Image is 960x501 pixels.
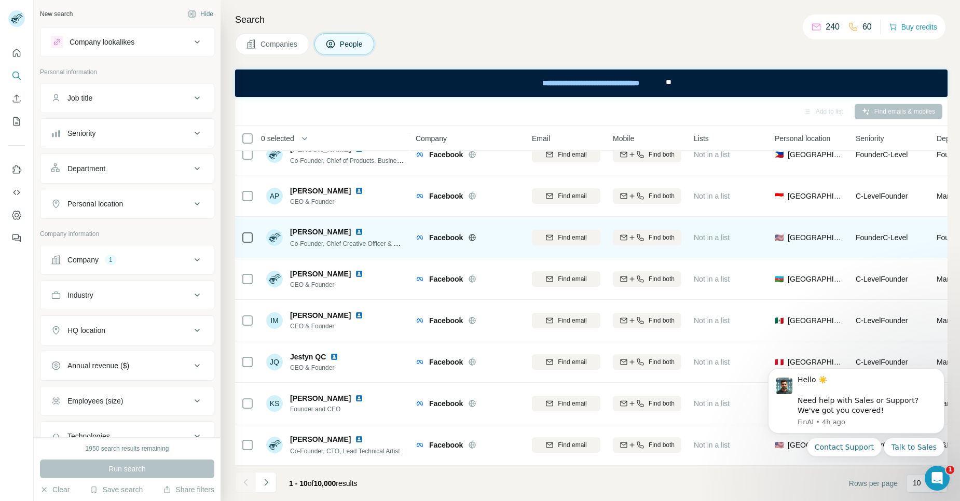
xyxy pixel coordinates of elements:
[266,229,283,246] img: Avatar
[429,149,463,160] span: Facebook
[290,156,508,164] span: Co-Founder, Chief of Products, Business Development and Customer Success
[40,353,214,378] button: Annual revenue ($)
[8,183,25,202] button: Use Surfe API
[613,230,681,245] button: Find both
[290,363,342,372] span: CEO & Founder
[416,442,424,448] img: Logo of Facebook
[290,227,351,237] span: [PERSON_NAME]
[40,318,214,343] button: HQ location
[649,274,675,284] span: Find both
[340,39,364,49] span: People
[558,399,586,408] span: Find email
[429,357,463,367] span: Facebook
[289,479,358,488] span: results
[290,280,367,289] span: CEO & Founder
[40,283,214,308] button: Industry
[694,150,730,159] span: Not in a list
[856,233,908,242] span: Founder C-Level
[105,255,117,265] div: 1
[90,484,143,495] button: Save search
[40,388,214,413] button: Employees (size)
[290,405,367,414] span: ‏‎Founder and CEO
[416,276,424,282] img: Logo of Facebook
[694,441,730,449] span: Not in a list
[775,149,784,160] span: 🇵🇭
[266,312,283,329] div: IM
[856,316,908,325] span: C-Level Founder
[613,354,681,370] button: Find both
[290,186,351,196] span: [PERSON_NAME]
[775,232,784,243] span: 🇺🇸
[416,400,424,407] img: Logo of Facebook
[355,187,363,195] img: LinkedIn logo
[40,247,214,272] button: Company1
[946,466,954,474] span: 1
[416,133,447,144] span: Company
[40,424,214,449] button: Technologies
[416,234,424,241] img: Logo of Facebook
[613,396,681,411] button: Find both
[788,357,843,367] span: [GEOGRAPHIC_DATA]
[40,30,214,54] button: Company lookalikes
[429,232,463,243] span: Facebook
[788,149,843,160] span: [GEOGRAPHIC_DATA]
[558,150,586,159] span: Find email
[67,325,105,336] div: HQ location
[613,188,681,204] button: Find both
[649,357,675,367] span: Find both
[849,478,898,489] span: Rows per page
[694,358,730,366] span: Not in a list
[788,315,843,326] span: [GEOGRAPHIC_DATA]
[558,316,586,325] span: Find email
[40,67,214,77] p: Personal information
[694,275,730,283] span: Not in a list
[913,478,921,488] p: 10
[67,128,95,138] div: Seniority
[826,21,840,33] p: 240
[532,396,600,411] button: Find email
[266,188,283,204] div: AP
[181,6,221,22] button: Hide
[40,86,214,110] button: Job title
[775,315,784,326] span: 🇲🇽
[290,352,326,362] span: Jestyn QC
[67,163,105,174] div: Department
[266,395,283,412] div: KS
[856,358,908,366] span: C-Level Founder
[649,150,675,159] span: Find both
[532,354,600,370] button: Find email
[694,316,730,325] span: Not in a list
[261,133,294,144] span: 0 selected
[775,357,784,367] span: 🇵🇪
[532,230,600,245] button: Find email
[266,271,283,287] img: Avatar
[649,191,675,201] span: Find both
[788,232,843,243] span: [GEOGRAPHIC_DATA]
[775,274,784,284] span: 🇦🇿
[67,431,110,441] div: Technologies
[8,89,25,108] button: Enrich CSV
[532,271,600,287] button: Find email
[330,353,338,361] img: LinkedIn logo
[856,133,884,144] span: Seniority
[355,228,363,236] img: LinkedIn logo
[788,274,843,284] span: [GEOGRAPHIC_DATA]
[694,233,730,242] span: Not in a list
[532,133,550,144] span: Email
[775,191,784,201] span: 🇮🇩
[613,271,681,287] button: Find both
[235,12,948,27] h4: Search
[290,322,367,331] span: CEO & Founder
[856,275,908,283] span: C-Level Founder
[532,188,600,204] button: Find email
[70,37,134,47] div: Company lookalikes
[8,112,25,131] button: My lists
[40,156,214,181] button: Department
[558,274,586,284] span: Find email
